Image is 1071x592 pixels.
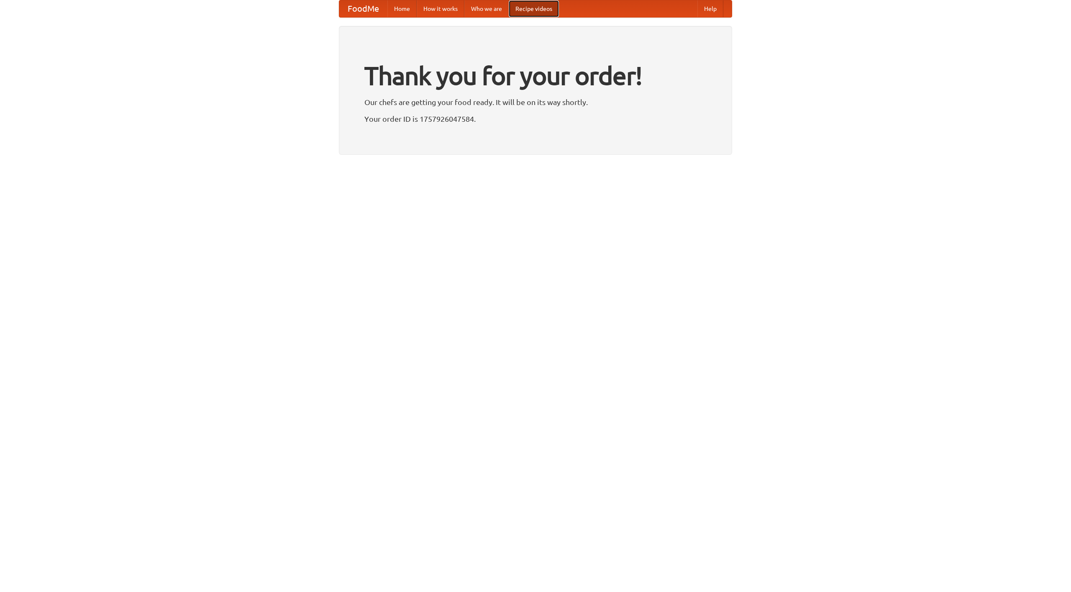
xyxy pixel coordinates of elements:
a: Who we are [464,0,509,17]
p: Your order ID is 1757926047584. [364,113,707,125]
a: How it works [417,0,464,17]
a: Recipe videos [509,0,559,17]
a: Help [697,0,723,17]
a: Home [387,0,417,17]
p: Our chefs are getting your food ready. It will be on its way shortly. [364,96,707,108]
a: FoodMe [339,0,387,17]
h1: Thank you for your order! [364,56,707,96]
